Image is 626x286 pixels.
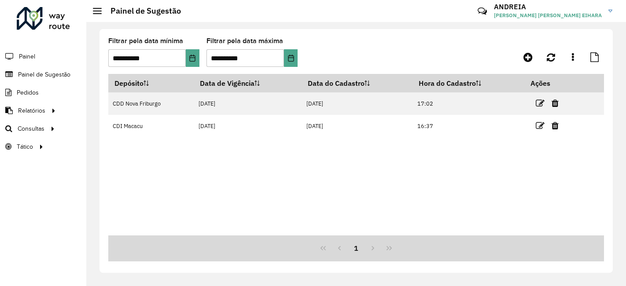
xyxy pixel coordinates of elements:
td: 17:02 [412,92,524,115]
a: Excluir [552,97,559,109]
a: Excluir [552,120,559,132]
button: Choose Date [284,49,298,67]
td: CDI Macacu [108,115,194,137]
label: Filtrar pela data mínima [108,36,183,46]
span: Painel [19,52,35,61]
span: Painel de Sugestão [18,70,70,79]
th: Depósito [108,74,194,92]
label: Filtrar pela data máxima [206,36,283,46]
a: Editar [536,120,545,132]
th: Hora do Cadastro [412,74,524,92]
td: [DATE] [302,115,412,137]
span: Tático [17,142,33,151]
button: Choose Date [186,49,199,67]
th: Data de Vigência [194,74,302,92]
span: Consultas [18,124,44,133]
span: Pedidos [17,88,39,97]
td: 16:37 [412,115,524,137]
th: Ações [524,74,577,92]
td: [DATE] [194,92,302,115]
td: [DATE] [302,92,412,115]
h3: ANDREIA [494,3,602,11]
button: 1 [348,240,365,257]
span: Relatórios [18,106,45,115]
td: CDD Nova Friburgo [108,92,194,115]
a: Contato Rápido [473,2,492,21]
h2: Painel de Sugestão [102,6,181,16]
th: Data do Cadastro [302,74,412,92]
span: [PERSON_NAME] [PERSON_NAME] EIHARA [494,11,602,19]
a: Editar [536,97,545,109]
td: [DATE] [194,115,302,137]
